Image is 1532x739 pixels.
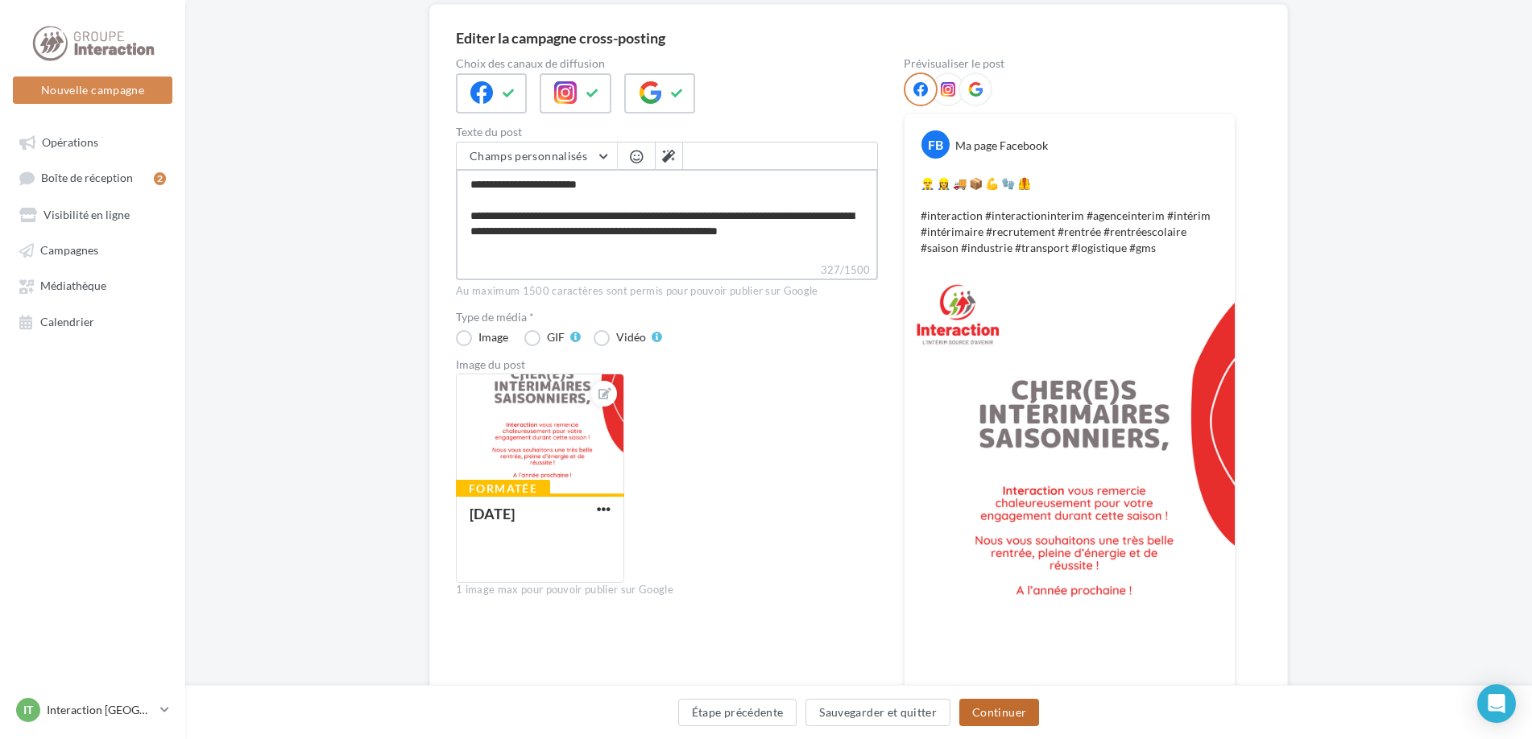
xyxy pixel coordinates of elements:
span: Médiathèque [40,279,106,293]
div: Image [478,332,508,343]
span: Boîte de réception [41,171,133,185]
div: FB [921,130,950,159]
button: Continuer [959,699,1039,726]
span: IT [23,702,33,718]
div: Formatée [456,480,550,497]
div: Ma page Facebook [955,138,1048,154]
button: Nouvelle campagne [13,76,172,104]
div: [DATE] [470,505,515,522]
div: Editer la campagne cross-posting [456,31,665,45]
button: Champs personnalisés [457,142,617,170]
div: Image du post [456,359,878,370]
div: 1 image max pour pouvoir publier sur Google [456,583,878,597]
p: 👷‍♂️ 👷‍♀️ 🚚 📦 💪 🧤 🦺 #interaction #interactioninterim #agenceinterim #intérim #intérimaire #recrut... [921,175,1219,256]
div: GIF [547,332,565,343]
a: Calendrier [10,307,176,336]
span: Visibilité en ligne [43,208,130,221]
a: Campagnes [10,235,176,264]
a: Opérations [10,127,176,156]
label: 327/1500 [456,262,878,280]
div: Open Intercom Messenger [1477,684,1516,723]
a: IT Interaction [GEOGRAPHIC_DATA] [13,695,172,725]
span: Champs personnalisés [470,149,587,163]
div: Vidéo [616,332,646,343]
div: Prévisualiser le post [904,58,1236,69]
button: Étape précédente [678,699,797,726]
div: Au maximum 1500 caractères sont permis pour pouvoir publier sur Google [456,284,878,299]
label: Choix des canaux de diffusion [456,58,878,69]
label: Type de média * [456,312,878,323]
div: 2 [154,172,166,185]
p: Interaction [GEOGRAPHIC_DATA] [47,702,154,718]
span: Campagnes [40,243,98,257]
button: Sauvegarder et quitter [805,699,950,726]
label: Texte du post [456,126,878,138]
span: Opérations [42,135,98,149]
a: Médiathèque [10,270,176,299]
a: Visibilité en ligne [10,200,176,229]
span: Calendrier [40,315,94,328]
a: Boîte de réception2 [10,163,176,192]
